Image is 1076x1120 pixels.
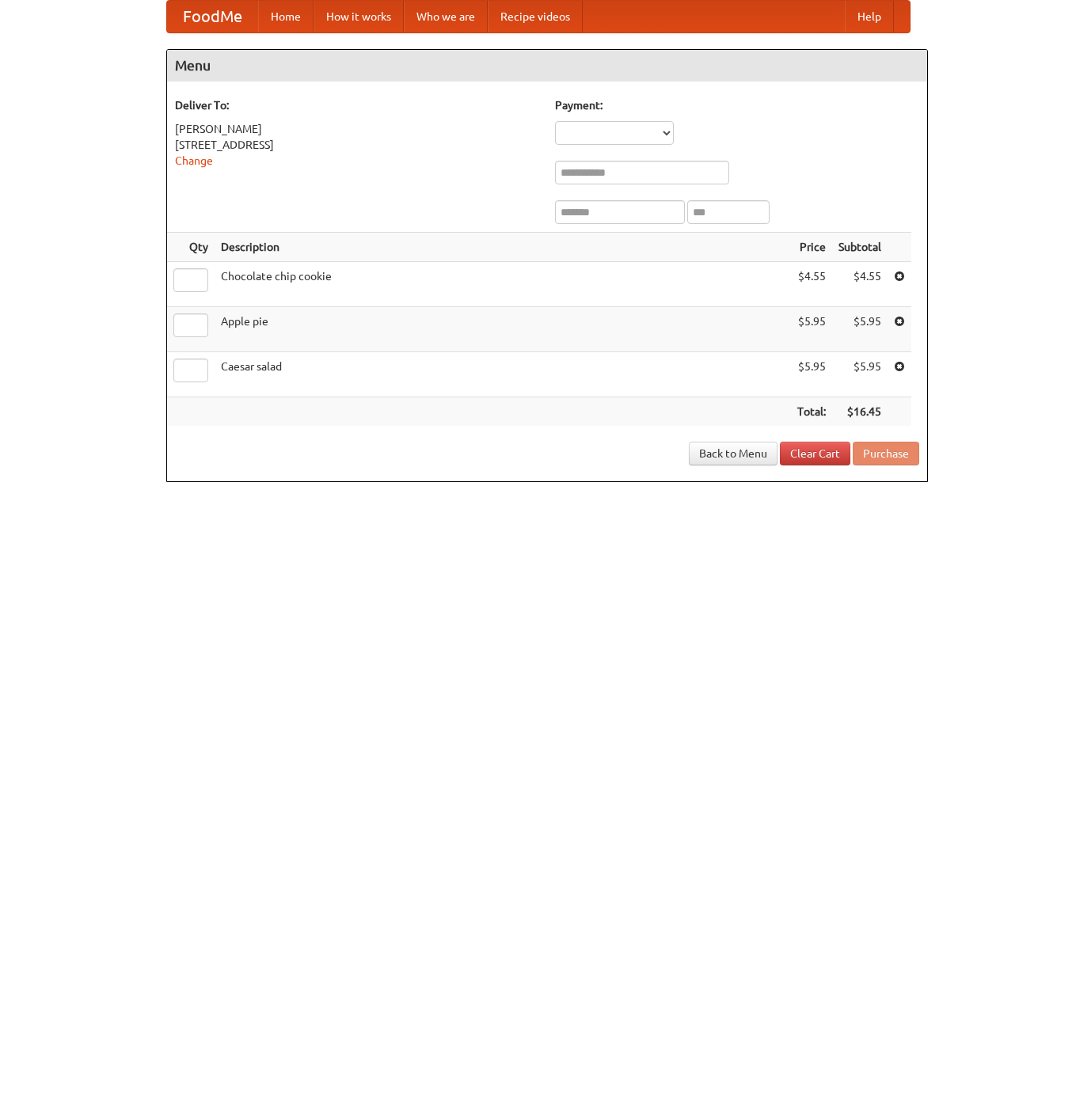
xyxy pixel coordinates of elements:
[215,352,791,397] td: Caesar salad
[853,442,919,465] button: Purchase
[689,442,778,465] a: Back to Menu
[258,1,314,32] a: Home
[215,262,791,307] td: Chocolate chip cookie
[175,97,539,113] h5: Deliver To:
[175,154,213,167] a: Change
[832,262,888,307] td: $4.55
[215,233,791,262] th: Description
[832,307,888,352] td: $5.95
[791,307,832,352] td: $5.95
[791,262,832,307] td: $4.55
[175,137,539,153] div: [STREET_ADDRESS]
[167,1,258,32] a: FoodMe
[404,1,488,32] a: Who we are
[314,1,404,32] a: How it works
[791,352,832,397] td: $5.95
[175,121,539,137] div: [PERSON_NAME]
[832,397,888,427] th: $16.45
[167,50,927,82] h4: Menu
[555,97,919,113] h5: Payment:
[845,1,894,32] a: Help
[488,1,583,32] a: Recipe videos
[832,352,888,397] td: $5.95
[167,233,215,262] th: Qty
[780,442,850,465] a: Clear Cart
[215,307,791,352] td: Apple pie
[791,397,832,427] th: Total:
[791,233,832,262] th: Price
[832,233,888,262] th: Subtotal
